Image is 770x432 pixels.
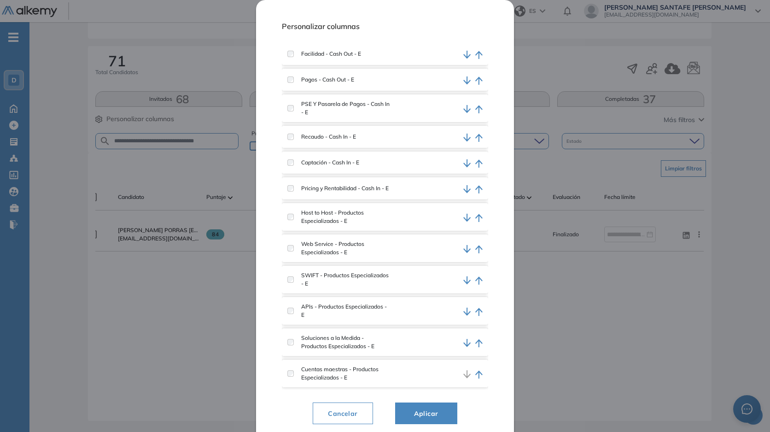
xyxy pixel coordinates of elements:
[313,403,373,425] button: Cancelar
[321,408,365,419] span: Cancelar
[294,100,390,117] label: PSE Y Pasarela de Pagos - Cash In - E
[294,334,390,350] label: Soluciones a la Medida - Productos Especializados - E
[294,271,390,288] label: SWIFT - Productos Especializados - E
[294,209,390,225] label: Host to Host - Productos Especializados - E
[282,22,488,42] h1: Personalizar columnas
[294,303,390,319] label: APIs - Productos Especializados - E
[294,240,390,257] label: Web Service - Productos Especializados - E
[294,184,389,193] label: Pricing y Rentabilidad - Cash In - E
[407,408,446,419] span: Aplicar
[294,133,356,141] label: Recaudo - Cash In - E
[294,76,354,84] label: Pagos - Cash Out - E
[294,158,359,167] label: Captación - Cash In - E
[294,50,361,58] label: Facilidad - Cash Out - E
[294,365,390,382] label: Cuentas maestras - Productos Especializados - E
[395,403,457,425] button: Aplicar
